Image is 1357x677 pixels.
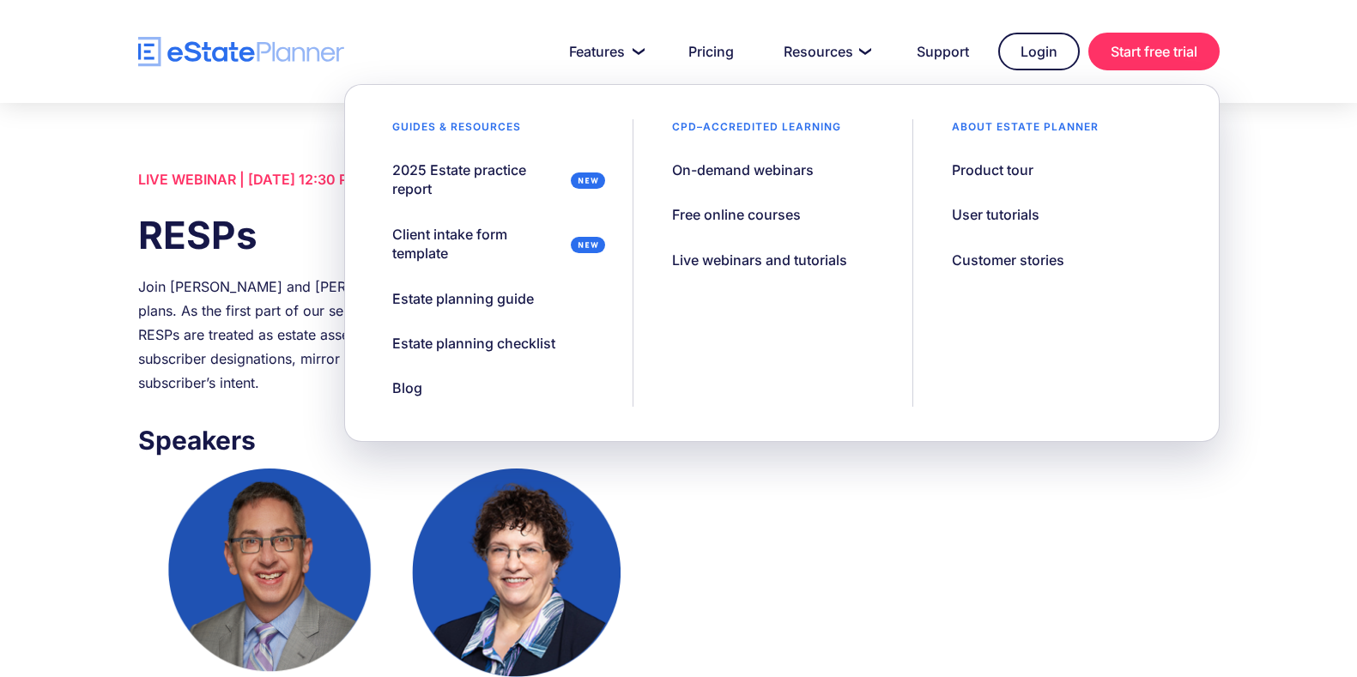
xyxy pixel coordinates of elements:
[138,167,646,191] div: LIVE WEBINAR | [DATE] 12:30 PM ET, 9:30 AM PT
[392,289,534,308] div: Estate planning guide
[930,152,1055,188] a: Product tour
[668,34,754,69] a: Pricing
[672,205,801,224] div: Free online courses
[392,378,422,397] div: Blog
[371,119,542,143] div: Guides & resources
[371,152,615,208] a: 2025 Estate practice report
[672,160,814,179] div: On-demand webinars
[930,119,1120,143] div: About estate planner
[651,242,869,278] a: Live webinars and tutorials
[998,33,1080,70] a: Login
[1088,33,1220,70] a: Start free trial
[138,37,344,67] a: home
[651,152,835,188] a: On-demand webinars
[371,281,555,317] a: Estate planning guide
[651,196,822,233] a: Free online courses
[930,196,1061,233] a: User tutorials
[548,34,659,69] a: Features
[392,225,564,263] div: Client intake form template
[371,370,444,406] a: Blog
[763,34,888,69] a: Resources
[371,216,615,272] a: Client intake form template
[952,251,1064,269] div: Customer stories
[952,205,1039,224] div: User tutorials
[952,160,1033,179] div: Product tour
[672,251,847,269] div: Live webinars and tutorials
[138,420,646,460] h3: Speakers
[896,34,990,69] a: Support
[371,325,577,361] a: Estate planning checklist
[138,209,646,262] h1: RESPs
[392,160,564,199] div: 2025 Estate practice report
[651,119,863,143] div: CPD–accredited learning
[138,275,646,395] div: Join [PERSON_NAME] and [PERSON_NAME] for a webinar on RESPs in estate plans. As the first part of...
[392,334,555,353] div: Estate planning checklist
[930,242,1086,278] a: Customer stories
